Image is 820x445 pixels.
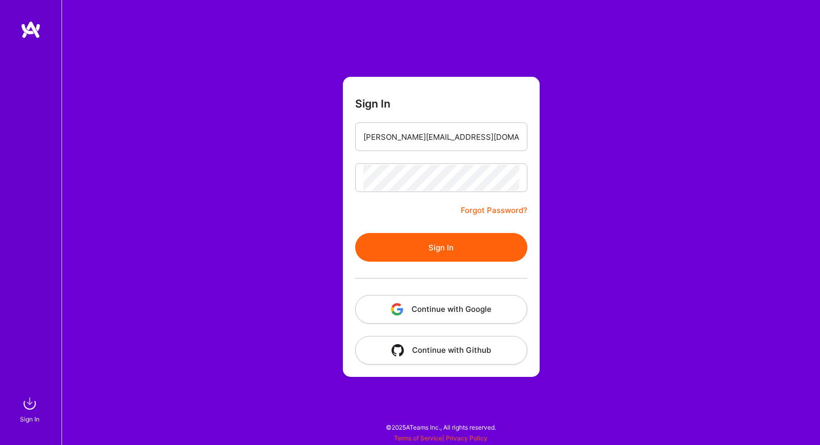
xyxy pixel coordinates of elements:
div: © 2025 ATeams Inc., All rights reserved. [61,414,820,440]
button: Sign In [355,233,527,262]
div: Sign In [20,414,39,425]
img: icon [391,303,403,315]
img: icon [392,344,404,356]
button: Continue with Github [355,336,527,365]
a: Forgot Password? [461,204,527,217]
input: Email... [363,124,519,150]
h3: Sign In [355,97,391,110]
a: Privacy Policy [446,434,487,442]
button: Continue with Google [355,295,527,324]
a: Terms of Service [394,434,442,442]
img: logo [20,20,41,39]
a: sign inSign In [22,393,40,425]
span: | [394,434,487,442]
img: sign in [19,393,40,414]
